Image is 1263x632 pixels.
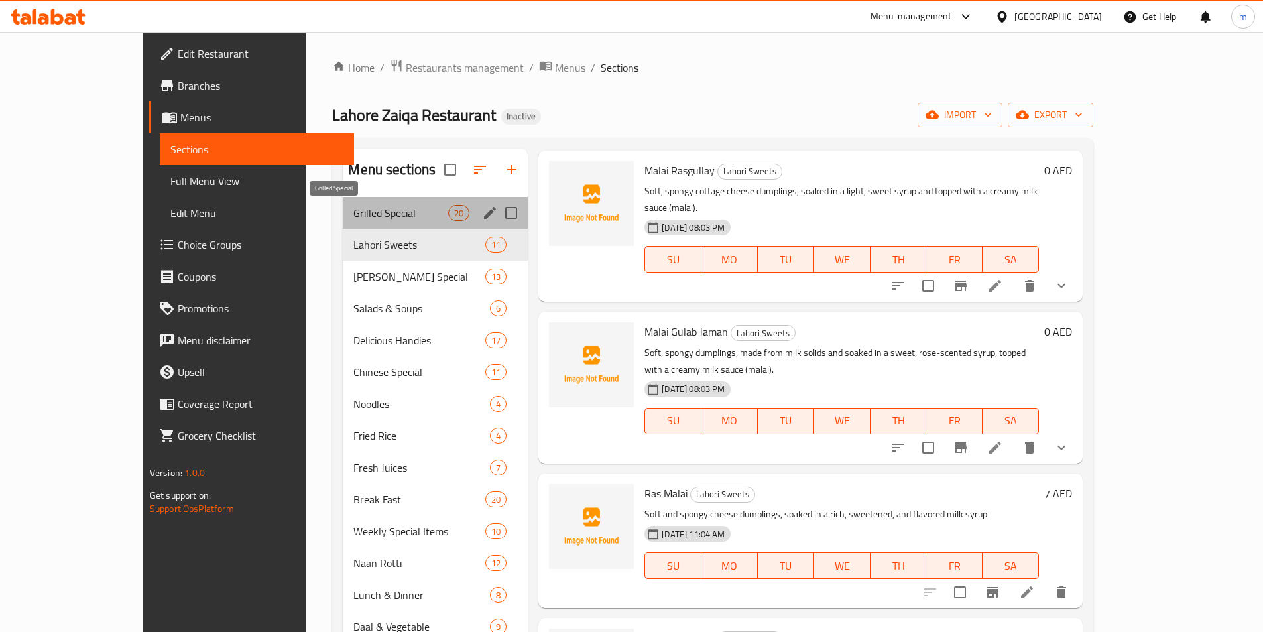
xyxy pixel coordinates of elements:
[987,278,1003,294] a: Edit menu item
[946,578,974,606] span: Select to update
[149,70,354,101] a: Branches
[591,60,595,76] li: /
[353,332,485,348] span: Delicious Handies
[644,183,1039,216] p: Soft, spongy cottage cheese dumplings, soaked in a light, sweet syrup and topped with a creamy mi...
[718,164,782,179] span: Lahori Sweets
[1044,484,1072,503] h6: 7 AED
[988,250,1034,269] span: SA
[490,428,507,444] div: items
[1046,432,1077,464] button: show more
[882,270,914,302] button: sort-choices
[353,237,485,253] span: Lahori Sweets
[150,500,234,517] a: Support.OpsPlatform
[490,460,507,475] div: items
[490,396,507,412] div: items
[932,411,977,430] span: FR
[644,483,688,503] span: Ras Malai
[983,408,1039,434] button: SA
[343,197,528,229] div: Grilled Special20edit
[983,552,1039,579] button: SA
[449,207,469,220] span: 20
[178,428,343,444] span: Grocery Checklist
[707,250,752,269] span: MO
[390,59,524,76] a: Restaurants management
[491,589,506,601] span: 8
[353,364,485,380] span: Chinese Special
[160,197,354,229] a: Edit Menu
[343,388,528,420] div: Noodles4
[149,229,354,261] a: Choice Groups
[178,78,343,94] span: Branches
[1018,107,1083,123] span: export
[343,452,528,483] div: Fresh Juices7
[485,332,507,348] div: items
[763,556,809,576] span: TU
[332,59,1093,76] nav: breadcrumb
[149,292,354,324] a: Promotions
[1014,432,1046,464] button: delete
[170,205,343,221] span: Edit Menu
[758,552,814,579] button: TU
[480,203,500,223] button: edit
[656,383,730,395] span: [DATE] 08:03 PM
[343,356,528,388] div: Chinese Special11
[1046,576,1077,608] button: delete
[353,523,485,539] span: Weekly Special Items
[491,430,506,442] span: 4
[549,484,634,569] img: Ras Malai
[819,250,865,269] span: WE
[485,555,507,571] div: items
[644,160,715,180] span: Malai Rasgullay
[871,552,927,579] button: TH
[353,300,490,316] span: Salads & Soups
[353,396,490,412] div: Noodles
[758,408,814,434] button: TU
[1044,161,1072,180] h6: 0 AED
[343,483,528,515] div: Break Fast20
[149,101,354,133] a: Menus
[1014,270,1046,302] button: delete
[485,491,507,507] div: items
[160,133,354,165] a: Sections
[170,173,343,189] span: Full Menu View
[490,300,507,316] div: items
[555,60,585,76] span: Menus
[149,38,354,70] a: Edit Restaurant
[717,164,782,180] div: Lahori Sweets
[1044,322,1072,341] h6: 0 AED
[343,324,528,356] div: Delicious Handies17
[332,100,496,130] span: Lahore Zaiqa Restaurant
[763,411,809,430] span: TU
[353,555,485,571] div: Naan Rotti
[983,246,1039,273] button: SA
[486,334,506,347] span: 17
[464,154,496,186] span: Sort sections
[353,491,485,507] span: Break Fast
[170,141,343,157] span: Sections
[485,523,507,539] div: items
[343,229,528,261] div: Lahori Sweets11
[486,525,506,538] span: 10
[758,246,814,273] button: TU
[178,332,343,348] span: Menu disclaimer
[178,269,343,284] span: Coupons
[882,432,914,464] button: sort-choices
[871,9,952,25] div: Menu-management
[539,59,585,76] a: Menus
[1046,270,1077,302] button: show more
[343,261,528,292] div: [PERSON_NAME] Special13
[549,161,634,246] img: Malai Rasgullay
[707,556,752,576] span: MO
[918,103,1002,127] button: import
[814,408,871,434] button: WE
[656,528,730,540] span: [DATE] 11:04 AM
[353,460,490,475] span: Fresh Juices
[926,246,983,273] button: FR
[149,356,354,388] a: Upsell
[988,411,1034,430] span: SA
[343,420,528,452] div: Fried Rice4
